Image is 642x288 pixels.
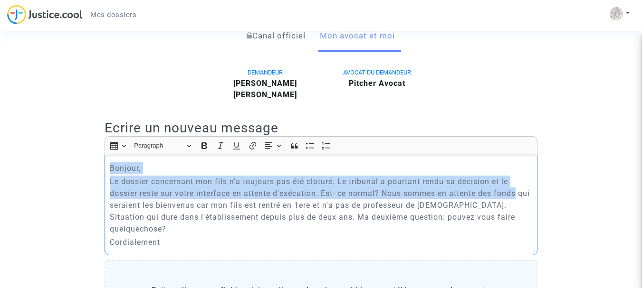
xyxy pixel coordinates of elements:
[105,155,537,255] div: Rich Text Editor, main
[134,140,183,151] span: Paragraph
[83,8,144,22] a: Mes dossiers
[110,162,533,174] p: Bonjour,
[110,236,533,248] p: Cordialement
[7,5,83,24] img: jc-logo.svg
[110,176,533,235] p: Le dossier concernant mon fils n'a toujours pas été cloturé. Le tribunal a pourtant rendu sa déci...
[320,20,395,52] a: Mon avocat et moi
[105,120,537,136] h2: Ecrire un nouveau message
[105,136,537,155] div: Editor toolbar
[349,79,405,88] b: Pitcher Avocat
[248,69,283,76] span: DEMANDEUR
[233,90,297,99] b: [PERSON_NAME]
[233,79,297,88] b: [PERSON_NAME]
[247,20,306,52] a: Canal officiel
[610,7,623,20] img: AAcHTtfghjjySLS5RXlrx-AqLF3t5lYRueK_xswRygd-FxE-oCI=s96-c
[90,10,136,19] span: Mes dossiers
[130,139,195,153] button: Paragraph
[343,69,411,76] span: AVOCAT DU DEMANDEUR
